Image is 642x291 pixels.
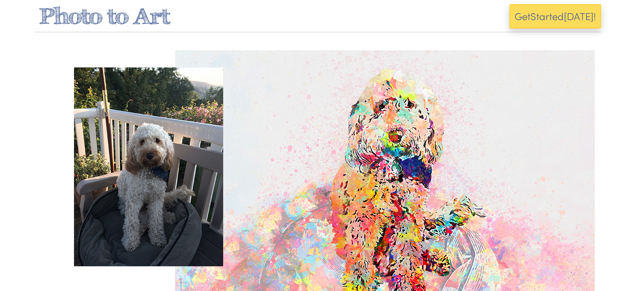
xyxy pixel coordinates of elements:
[515,9,530,23] span: Get
[39,3,170,29] a: Photo to Art
[552,9,564,23] span: ed
[510,4,601,28] button: GetStarted[DATE]!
